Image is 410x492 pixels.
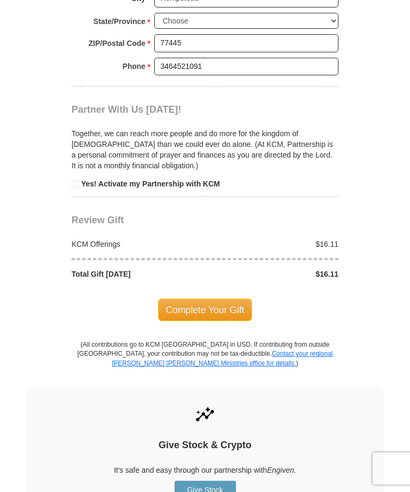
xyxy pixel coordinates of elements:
img: give-by-stock.svg [194,403,216,426]
strong: ZIP/Postal Code [89,36,146,51]
p: It's safe and easy through our partnership with [45,465,365,475]
span: Review Gift [72,215,124,225]
p: (All contributions go to KCM [GEOGRAPHIC_DATA] in USD. If contributing from outside [GEOGRAPHIC_D... [77,340,333,387]
i: Engiven. [267,466,296,474]
h4: Give Stock & Crypto [45,440,365,451]
p: Together, we can reach more people and do more for the kingdom of [DEMOGRAPHIC_DATA] than we coul... [72,128,338,171]
div: $16.11 [205,239,344,249]
div: KCM Offerings [66,239,206,249]
span: Partner With Us [DATE]! [72,104,182,115]
strong: Yes! Activate my Partnership with KCM [81,179,220,188]
span: Complete Your Gift [158,299,253,321]
a: Contact your regional [PERSON_NAME] [PERSON_NAME] Ministries office for details. [112,350,333,366]
div: $16.11 [205,269,344,279]
strong: Phone [123,59,146,74]
div: Total Gift [DATE] [66,269,206,279]
strong: State/Province [93,14,145,29]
